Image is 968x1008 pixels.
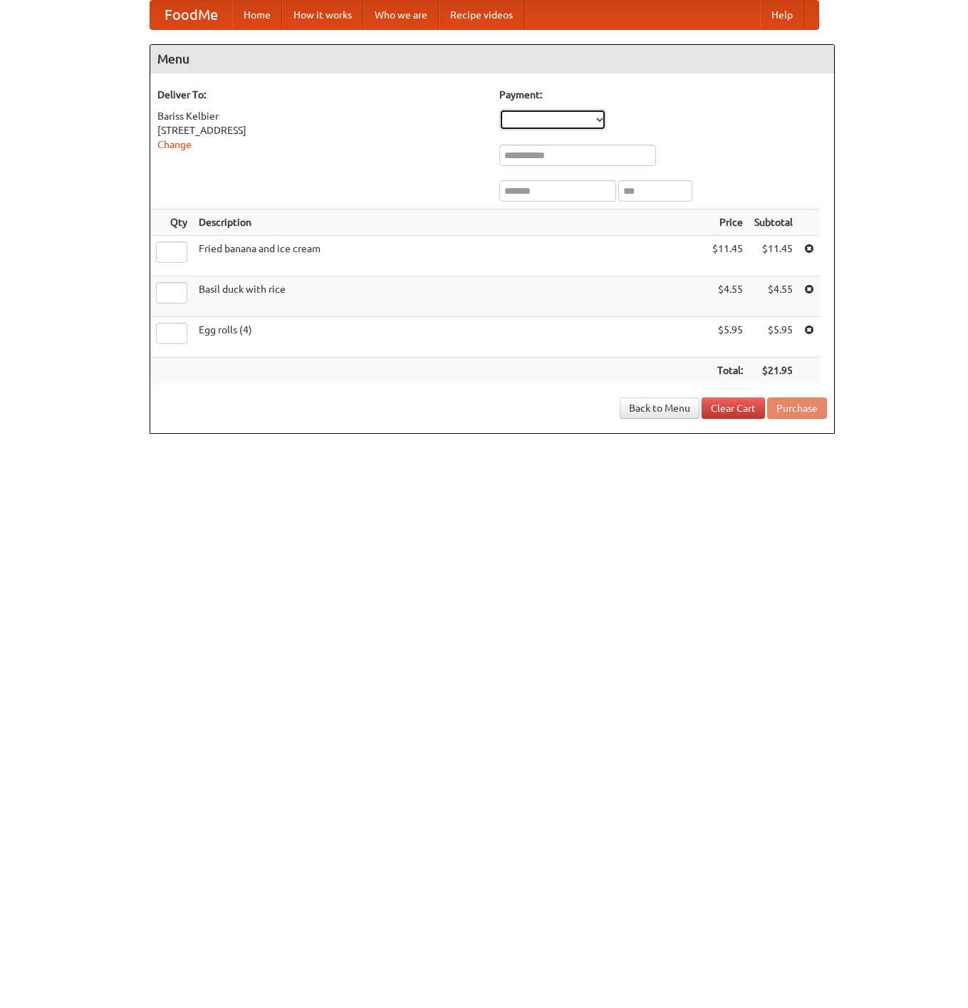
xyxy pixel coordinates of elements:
[157,88,485,102] h5: Deliver To:
[232,1,282,29] a: Home
[767,398,827,419] button: Purchase
[749,358,798,384] th: $21.95
[157,139,192,150] a: Change
[749,276,798,317] td: $4.55
[193,276,707,317] td: Basil duck with rice
[193,236,707,276] td: Fried banana and ice cream
[702,398,765,419] a: Clear Cart
[150,45,834,73] h4: Menu
[707,209,749,236] th: Price
[193,209,707,236] th: Description
[707,358,749,384] th: Total:
[760,1,804,29] a: Help
[499,88,827,102] h5: Payment:
[749,236,798,276] td: $11.45
[707,236,749,276] td: $11.45
[193,317,707,358] td: Egg rolls (4)
[282,1,363,29] a: How it works
[150,1,232,29] a: FoodMe
[749,209,798,236] th: Subtotal
[157,123,485,137] div: [STREET_ADDRESS]
[749,317,798,358] td: $5.95
[707,317,749,358] td: $5.95
[439,1,524,29] a: Recipe videos
[157,109,485,123] div: Bariss Kelbier
[150,209,193,236] th: Qty
[620,398,699,419] a: Back to Menu
[707,276,749,317] td: $4.55
[363,1,439,29] a: Who we are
